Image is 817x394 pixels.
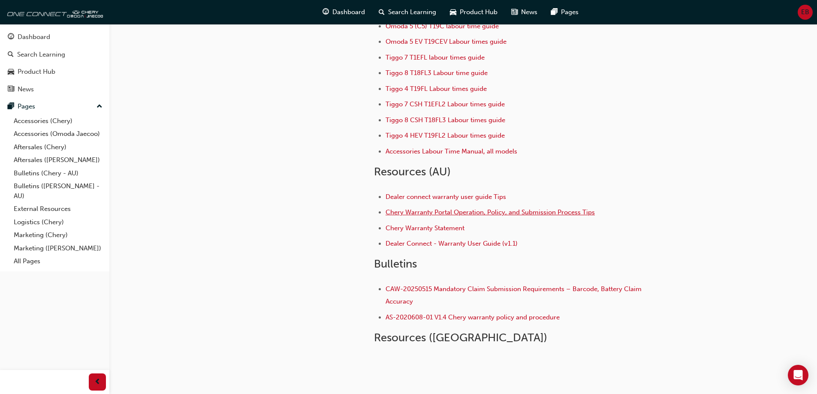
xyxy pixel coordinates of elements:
a: Chery Warranty Statement [386,224,464,232]
div: Open Intercom Messenger [788,365,808,385]
a: Aftersales (Chery) [10,141,106,154]
span: car-icon [450,7,456,18]
div: Dashboard [18,32,50,42]
div: News [18,84,34,94]
span: Pages [561,7,579,17]
a: Bulletins (Chery - AU) [10,167,106,180]
a: Omoda 5 (C5) T19C labour time guide [386,22,499,30]
span: Dashboard [332,7,365,17]
img: oneconnect [4,3,103,21]
span: search-icon [379,7,385,18]
div: Product Hub [18,67,55,77]
div: Search Learning [17,50,65,60]
a: Tiggo 8 T18FL3 Labour time guide [386,69,488,77]
a: pages-iconPages [544,3,585,21]
a: Accessories (Chery) [10,114,106,128]
span: up-icon [96,101,103,112]
a: Tiggo 4 T19FL Labour times guide [386,85,487,93]
span: search-icon [8,51,14,59]
a: News [3,81,106,97]
a: Chery Warranty Portal Operation, Policy, and Submission Process Tips [386,208,595,216]
span: guage-icon [8,33,14,41]
a: Omoda 5 EV T19CEV Labour times guide [386,38,506,45]
a: Logistics (Chery) [10,216,106,229]
a: Tiggo 8 CSH T18FL3 Labour times guide [386,116,505,124]
button: DashboardSearch LearningProduct HubNews [3,27,106,99]
a: Aftersales ([PERSON_NAME]) [10,153,106,167]
span: news-icon [8,86,14,93]
a: Accessories (Omoda Jaecoo) [10,127,106,141]
span: Product Hub [460,7,497,17]
span: car-icon [8,68,14,76]
a: car-iconProduct Hub [443,3,504,21]
a: news-iconNews [504,3,544,21]
a: guage-iconDashboard [316,3,372,21]
span: EB [801,7,809,17]
span: news-icon [511,7,518,18]
div: Pages [18,102,35,111]
a: Dashboard [3,29,106,45]
span: pages-icon [551,7,558,18]
span: pages-icon [8,103,14,111]
a: Marketing (Chery) [10,229,106,242]
span: Resources (AU) [374,165,451,178]
a: Product Hub [3,64,106,80]
a: Tiggo 7 T1EFL labour times guide [386,54,485,61]
button: Pages [3,99,106,114]
a: Tiggo 7 CSH T1EFL2 Labour times guide [386,100,505,108]
a: External Resources [10,202,106,216]
a: Search Learning [3,47,106,63]
span: Bulletins [374,257,417,271]
span: guage-icon [323,7,329,18]
a: Bulletins ([PERSON_NAME] - AU) [10,180,106,202]
span: prev-icon [94,377,101,388]
a: Marketing ([PERSON_NAME]) [10,242,106,255]
a: Dealer Connect - Warranty User Guide (v1.1) [386,240,518,247]
span: News [521,7,537,17]
a: Accessories Labour Time Manual, all models [386,147,517,155]
a: AS-2020608-01 V1.4 Chery warranty policy and procedure [386,313,560,321]
button: EB [798,5,813,20]
a: CAW-20250515 Mandatory Claim Submission Requirements – Barcode, Battery Claim Accuracy [386,285,643,305]
a: Dealer connect warranty user guide Tips [386,193,506,201]
span: Search Learning [388,7,436,17]
a: Tiggo 4 HEV T19FL2 Labour times guide [386,132,505,139]
span: Resources ([GEOGRAPHIC_DATA]) [374,331,547,344]
a: search-iconSearch Learning [372,3,443,21]
a: All Pages [10,255,106,268]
